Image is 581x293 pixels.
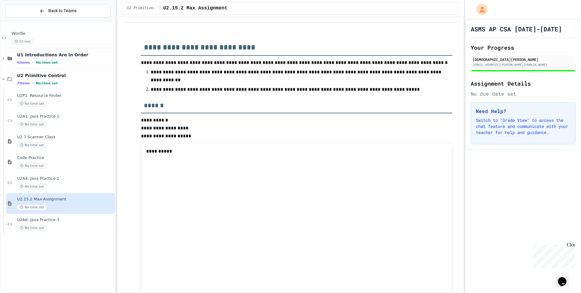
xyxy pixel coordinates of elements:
div: [DEMOGRAPHIC_DATA][PERSON_NAME] [473,57,574,62]
span: No time set [17,204,47,210]
span: Wordle [12,31,114,36]
span: U2 Primitive Control [127,6,156,11]
div: My Account [470,2,489,16]
span: No time set [17,163,47,169]
span: No time set [17,122,47,127]
span: Back to Teams [48,8,77,14]
span: No time set [36,61,58,65]
h2: Assignment Details [471,79,576,88]
span: U2 Primitive Control [17,73,114,78]
span: 6 items [17,61,30,65]
h1: ASMS AP CSA [DATE]-[DATE] [471,25,562,33]
span: U2A1: Java Practice 1 [17,114,114,119]
span: U2A4: Java Practice 2 [17,176,114,181]
span: • [32,81,33,86]
span: U2.7 Scanner Class [17,135,114,140]
span: U2P1: Resource Finder [17,93,114,98]
span: U2.15.2 Max Assignment [163,5,227,12]
h2: Your Progress [471,43,576,52]
span: Code Practice [17,155,114,161]
span: • [32,60,33,65]
span: 15 min [12,39,33,44]
span: No time set [17,101,47,107]
iframe: chat widget [555,269,575,287]
p: Switch to "Grade View" to access the chat feature and communicate with your teacher for help and ... [476,117,570,136]
button: Back to Teams [5,4,110,17]
span: 7 items [17,81,30,85]
span: No time set [17,184,47,189]
span: / [159,6,161,11]
span: No time set [17,225,47,231]
span: No time set [36,81,58,85]
h3: Need Help? [476,108,570,115]
span: U1 Introductions Are In Order [17,52,114,58]
div: [EMAIL_ADDRESS][PERSON_NAME][DOMAIN_NAME] [473,62,574,67]
iframe: chat widget [531,242,575,268]
div: Chat with us now!Close [2,2,42,39]
div: No due date set [471,90,576,97]
span: U2.15.2 Max Assignment [17,197,114,202]
span: U2A6: Java Practice 3 [17,217,114,223]
span: No time set [17,142,47,148]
